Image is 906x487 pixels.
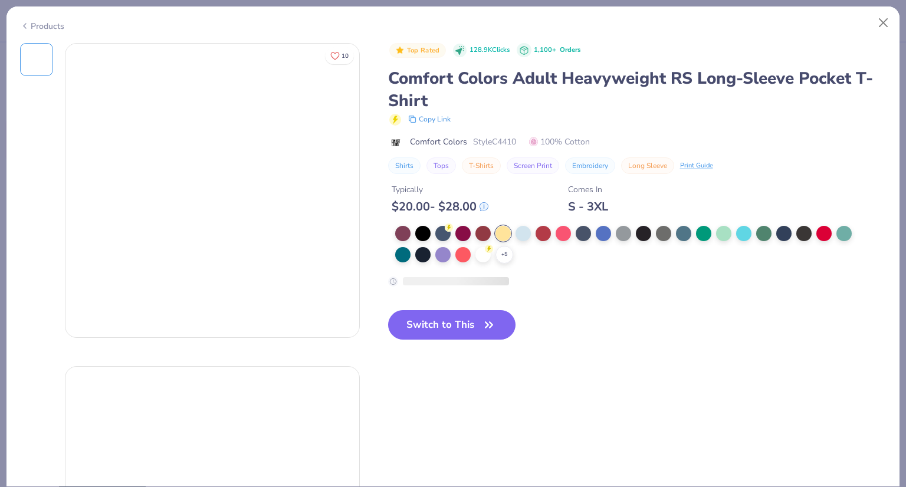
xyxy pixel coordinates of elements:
span: + 5 [501,251,507,259]
button: Badge Button [389,43,446,58]
div: S - 3XL [568,199,608,214]
span: 10 [342,53,349,59]
span: 100% Cotton [529,136,590,148]
button: Tops [426,157,456,174]
button: Long Sleeve [621,157,674,174]
button: T-Shirts [462,157,501,174]
button: Embroidery [565,157,615,174]
div: 1,100+ [534,45,580,55]
div: Typically [392,183,488,196]
div: $ 20.00 - $ 28.00 [392,199,488,214]
span: Comfort Colors [410,136,467,148]
span: 128.9K Clicks [470,45,510,55]
div: Print Guide [680,161,713,171]
div: Comes In [568,183,608,196]
div: Comfort Colors Adult Heavyweight RS Long-Sleeve Pocket T-Shirt [388,67,887,112]
button: Close [872,12,895,34]
img: brand logo [388,138,404,147]
button: copy to clipboard [405,112,454,126]
button: Like [325,47,354,64]
span: Top Rated [407,47,440,54]
span: Style C4410 [473,136,516,148]
img: Top Rated sort [395,45,405,55]
button: Screen Print [507,157,559,174]
span: Orders [560,45,580,54]
button: Switch to This [388,310,516,340]
button: Shirts [388,157,421,174]
div: Products [20,20,64,32]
